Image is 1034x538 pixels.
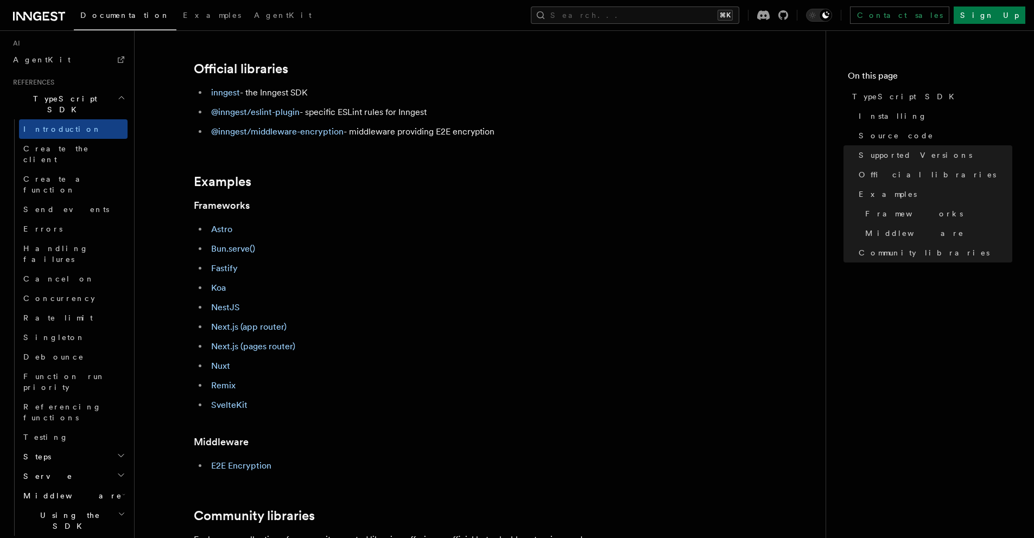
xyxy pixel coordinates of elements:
span: Concurrency [23,294,95,303]
a: Create the client [19,139,128,169]
a: AgentKit [248,3,318,29]
span: Create a function [23,175,88,194]
span: AI [9,39,20,48]
a: Source code [854,126,1012,145]
a: Examples [194,174,251,189]
a: Referencing functions [19,397,128,427]
span: References [9,78,54,87]
a: @inngest/middleware-encryption [211,126,344,137]
a: Community libraries [854,243,1012,262]
span: Source code [859,130,934,141]
a: AgentKit [9,50,128,69]
button: Toggle dark mode [806,9,832,22]
div: TypeScript SDK [9,119,128,536]
a: Cancel on [19,269,128,289]
span: Introduction [23,125,102,133]
a: Bun.serve() [211,244,255,254]
a: inngest [211,87,240,98]
a: Handling failures [19,239,128,269]
a: Examples [176,3,248,29]
a: Astro [211,224,232,234]
span: Debounce [23,353,84,361]
span: Function run priority [23,372,105,392]
li: - the Inngest SDK [208,85,628,100]
a: Frameworks [194,198,250,213]
h4: On this page [848,69,1012,87]
a: Next.js (app router) [211,322,287,332]
a: Middleware [194,434,249,450]
span: Create the client [23,144,89,164]
a: Errors [19,219,128,239]
span: Examples [859,189,917,200]
button: Middleware [19,486,128,505]
span: Using the SDK [19,510,118,531]
span: Serve [19,471,73,482]
a: Singleton [19,328,128,347]
span: TypeScript SDK [9,93,117,115]
button: Using the SDK [19,505,128,536]
span: Middleware [19,490,122,501]
a: Middleware [861,223,1012,243]
span: Testing [23,433,68,441]
span: Installing [859,111,927,121]
span: Referencing functions [23,402,102,422]
span: TypeScript SDK [852,91,961,102]
a: SvelteKit [211,400,248,410]
button: TypeScript SDK [9,89,128,119]
a: TypeScript SDK [848,87,1012,106]
a: Contact sales [850,7,949,24]
a: @inngest/eslint-plugin [211,107,300,117]
span: Official libraries [859,169,996,180]
a: Create a function [19,169,128,200]
a: Official libraries [854,165,1012,184]
a: NestJS [211,302,240,312]
a: Frameworks [861,204,1012,223]
span: AgentKit [13,55,71,64]
span: Community libraries [859,247,989,258]
a: Nuxt [211,361,230,371]
button: Serve [19,466,128,486]
span: Singleton [23,333,85,342]
span: Send events [23,205,109,214]
span: Steps [19,451,51,462]
a: Concurrency [19,289,128,308]
a: Debounce [19,347,128,367]
a: Community libraries [194,508,315,523]
span: Middleware [865,228,964,239]
span: Supported Versions [859,150,972,161]
a: Installing [854,106,1012,126]
a: Fastify [211,263,238,273]
button: Steps [19,447,128,466]
li: - middleware providing E2E encryption [208,124,628,139]
span: Handling failures [23,244,88,264]
span: Cancel on [23,274,94,283]
a: Documentation [74,3,176,30]
span: Documentation [80,11,170,20]
a: Next.js (pages router) [211,341,295,351]
a: Rate limit [19,308,128,328]
a: Koa [211,283,226,293]
kbd: ⌘K [718,10,733,21]
a: Official libraries [194,61,288,76]
a: Introduction [19,119,128,139]
a: Function run priority [19,367,128,397]
a: Send events [19,200,128,219]
a: Remix [211,380,236,390]
span: Rate limit [23,313,93,322]
span: AgentKit [254,11,312,20]
a: Examples [854,184,1012,204]
span: Errors [23,225,62,233]
span: Frameworks [865,208,963,219]
a: E2E Encryption [211,460,271,471]
li: - specific ESLint rules for Inngest [208,105,628,120]
span: Examples [183,11,241,20]
a: Supported Versions [854,145,1012,165]
a: Testing [19,427,128,447]
a: Sign Up [954,7,1025,24]
button: Search...⌘K [531,7,739,24]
